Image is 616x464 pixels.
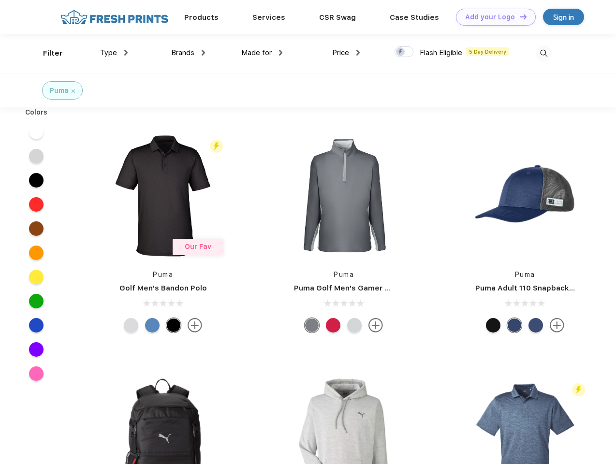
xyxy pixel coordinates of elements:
a: Puma Golf Men's Gamer Golf Quarter-Zip [294,284,447,292]
a: Golf Men's Bandon Polo [119,284,207,292]
img: more.svg [188,318,202,333]
span: 5 Day Delivery [466,47,509,56]
div: Filter [43,48,63,59]
div: Sign in [553,12,574,23]
img: flash_active_toggle.svg [572,383,585,396]
img: dropdown.png [124,50,128,56]
img: flash_active_toggle.svg [210,140,223,153]
span: Price [332,48,349,57]
img: desktop_search.svg [536,45,552,61]
a: Puma [334,271,354,278]
span: Brands [171,48,194,57]
img: more.svg [550,318,564,333]
a: CSR Swag [319,13,356,22]
a: Puma [153,271,173,278]
span: Our Fav [185,243,211,250]
div: Puma Black [166,318,181,333]
div: Quiet Shade [305,318,319,333]
img: func=resize&h=266 [461,131,589,260]
img: dropdown.png [202,50,205,56]
img: dropdown.png [279,50,282,56]
img: func=resize&h=266 [279,131,408,260]
div: Add your Logo [465,13,515,21]
span: Made for [241,48,272,57]
div: Colors [18,107,55,117]
span: Type [100,48,117,57]
div: High Rise [124,318,138,333]
a: Services [252,13,285,22]
div: Peacoat with Qut Shd [507,318,522,333]
div: Pma Blk with Pma Blk [486,318,500,333]
span: Flash Eligible [420,48,462,57]
img: filter_cancel.svg [72,89,75,93]
div: Ski Patrol [326,318,340,333]
div: Lake Blue [145,318,160,333]
div: Peacoat Qut Shd [528,318,543,333]
div: High Rise [347,318,362,333]
a: Sign in [543,9,584,25]
div: Puma [50,86,69,96]
img: func=resize&h=266 [99,131,227,260]
img: fo%20logo%202.webp [58,9,171,26]
img: DT [520,14,527,19]
a: Puma [515,271,535,278]
a: Products [184,13,219,22]
img: more.svg [368,318,383,333]
img: dropdown.png [356,50,360,56]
